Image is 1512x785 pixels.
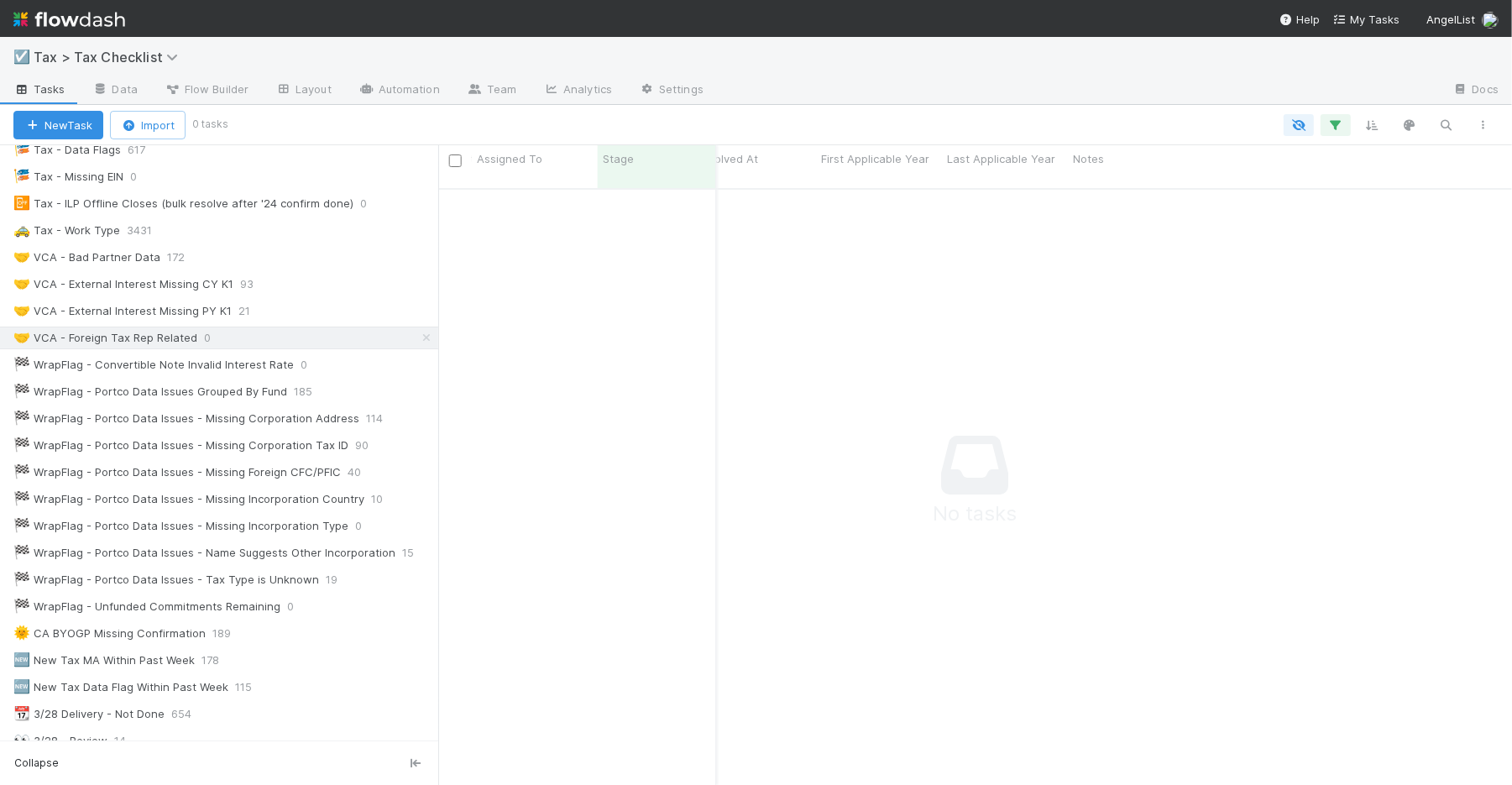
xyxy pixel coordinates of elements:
[13,249,30,264] span: 🤝
[167,247,201,268] span: 172
[13,274,233,295] div: VCA - External Interest Missing CY K1
[171,704,208,725] span: 654
[1426,13,1475,26] span: AngelList
[13,489,364,510] div: WrapFlag - Portco Data Issues - Missing Incorporation Country
[204,327,228,348] span: 0
[13,384,30,398] span: 🏁
[13,301,232,322] div: VCA - External Interest Missing PY K1
[326,569,354,590] span: 19
[13,599,30,613] span: 🏁
[114,730,143,751] span: 14
[1333,13,1400,26] span: My Tasks
[301,354,324,375] span: 0
[13,572,30,586] span: 🏁
[212,623,248,644] span: 189
[13,50,30,64] span: ☑️
[13,569,319,590] div: WrapFlag - Portco Data Issues - Tax Type is Unknown
[13,357,30,371] span: 🏁
[13,625,30,640] span: 🌞
[13,652,30,667] span: 🆕
[13,196,30,210] span: 📴
[13,276,30,290] span: 🤝
[127,220,169,241] span: 3431
[13,222,30,237] span: 🚕
[402,542,431,563] span: 15
[13,247,160,268] div: VCA - Bad Partner Data
[13,545,30,559] span: 🏁
[13,354,294,375] div: WrapFlag - Convertible Note Invalid Interest Rate
[13,81,65,97] span: Tasks
[294,381,329,402] span: 185
[13,491,30,505] span: 🏁
[165,81,249,97] span: Flow Builder
[13,166,123,187] div: Tax - Missing EIN
[79,77,151,104] a: Data
[355,515,379,536] span: 0
[130,166,154,187] span: 0
[13,169,30,183] span: 🎏
[360,193,384,214] span: 0
[235,677,269,698] span: 115
[13,677,228,698] div: New Tax Data Flag Within Past Week
[13,193,353,214] div: Tax - ILP Offline Closes (bulk resolve after '24 confirm done)
[201,650,236,671] span: 178
[13,303,30,317] span: 🤝
[449,154,462,167] input: Toggle All Rows Selected
[13,435,348,456] div: WrapFlag - Portco Data Issues - Missing Corporation Tax ID
[13,464,30,479] span: 🏁
[13,706,30,720] span: 📆
[13,650,195,671] div: New Tax MA Within Past Week
[13,139,121,160] div: Tax - Data Flags
[128,139,162,160] span: 617
[13,381,287,402] div: WrapFlag - Portco Data Issues Grouped By Fund
[1073,150,1104,167] span: Notes
[453,77,530,104] a: Team
[13,623,206,644] div: CA BYOGP Missing Confirmation
[13,220,120,241] div: Tax - Work Type
[151,77,262,104] a: Flow Builder
[1279,11,1320,28] div: Help
[603,150,634,167] span: Stage
[13,730,107,751] div: 3/28 - Review
[13,142,30,156] span: 🎏
[821,150,929,167] span: First Applicable Year
[530,77,625,104] a: Analytics
[477,150,542,167] span: Assigned To
[240,274,270,295] span: 93
[348,462,378,483] span: 40
[13,437,30,452] span: 🏁
[1439,77,1512,104] a: Docs
[13,462,341,483] div: WrapFlag - Portco Data Issues - Missing Foreign CFC/PFIC
[14,756,59,771] span: Collapse
[13,408,359,429] div: WrapFlag - Portco Data Issues - Missing Corporation Address
[287,596,311,617] span: 0
[1333,11,1400,28] a: My Tasks
[192,117,228,132] small: 0 tasks
[13,111,103,139] button: NewTask
[238,301,267,322] span: 21
[13,330,30,344] span: 🤝
[262,77,345,104] a: Layout
[13,733,30,747] span: 👀
[345,77,453,104] a: Automation
[13,596,280,617] div: WrapFlag - Unfunded Commitments Remaining
[34,49,186,65] span: Tax > Tax Checklist
[13,704,165,725] div: 3/28 Delivery - Not Done
[625,77,717,104] a: Settings
[13,411,30,425] span: 🏁
[13,5,125,34] img: logo-inverted-e16ddd16eac7371096b0.svg
[947,150,1055,167] span: Last Applicable Year
[13,518,30,532] span: 🏁
[366,408,400,429] span: 114
[1482,12,1499,29] img: avatar_45ea4894-10ca-450f-982d-dabe3bd75b0b.png
[13,542,395,563] div: WrapFlag - Portco Data Issues - Name Suggests Other Incorporation
[371,489,400,510] span: 10
[13,679,30,693] span: 🆕
[355,435,385,456] span: 90
[110,111,186,139] button: Import
[695,150,758,167] span: Resolved At
[13,515,348,536] div: WrapFlag - Portco Data Issues - Missing Incorporation Type
[13,327,197,348] div: VCA - Foreign Tax Rep Related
